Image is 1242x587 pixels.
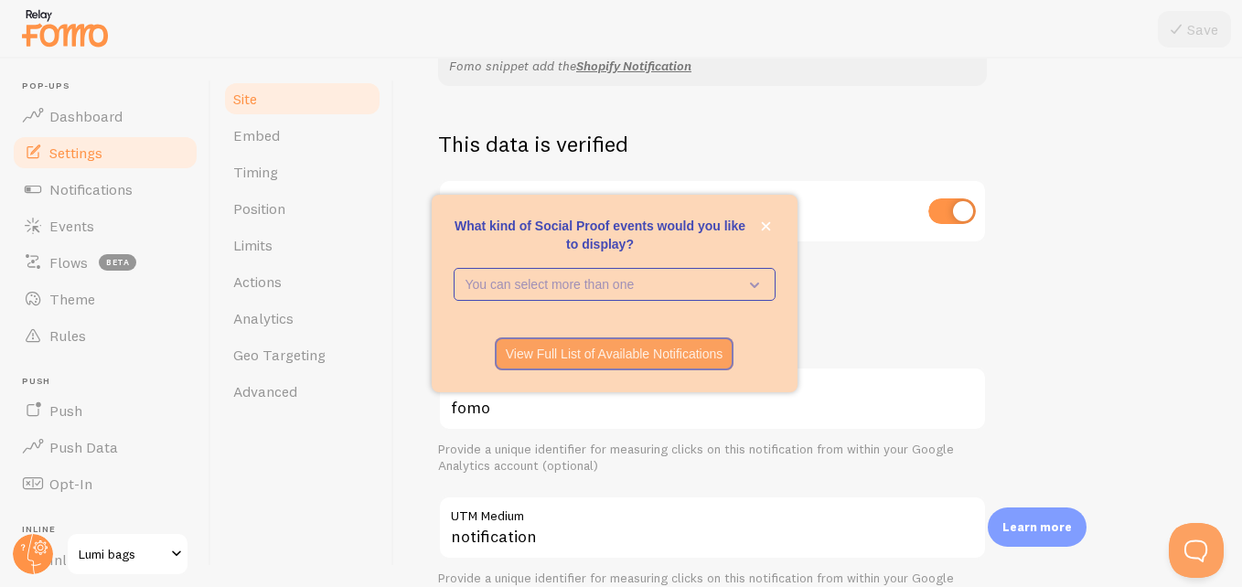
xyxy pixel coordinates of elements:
[988,507,1087,547] div: Learn more
[438,130,987,158] h2: This data is verified
[466,275,738,293] p: You can select more than one
[1169,523,1224,578] iframe: Help Scout Beacon - Open
[49,438,118,456] span: Push Data
[11,244,199,281] a: Flows beta
[222,263,382,300] a: Actions
[11,465,199,502] a: Opt-In
[756,217,776,236] button: close,
[79,543,166,565] span: Lumi bags
[222,80,382,117] a: Site
[1002,518,1072,536] p: Learn more
[11,392,199,429] a: Push
[438,496,987,527] label: UTM Medium
[11,98,199,134] a: Dashboard
[222,336,382,373] a: Geo Targeting
[49,253,88,272] span: Flows
[11,317,199,354] a: Rules
[22,376,199,388] span: Push
[11,171,199,208] a: Notifications
[19,5,111,51] img: fomo-relay-logo-orange.svg
[11,208,199,244] a: Events
[454,217,776,253] p: What kind of Social Proof events would you like to display?
[233,346,326,364] span: Geo Targeting
[99,254,136,271] span: beta
[22,80,199,92] span: Pop-ups
[438,442,987,474] div: Provide a unique identifier for measuring clicks on this notification from within your Google Ana...
[66,532,189,576] a: Lumi bags
[49,144,102,162] span: Settings
[49,401,82,420] span: Push
[49,326,86,345] span: Rules
[454,268,776,301] button: You can select more than one
[49,217,94,235] span: Events
[233,236,273,254] span: Limits
[222,117,382,154] a: Embed
[495,337,734,370] button: View Full List of Available Notifications
[222,373,382,410] a: Advanced
[233,163,278,181] span: Timing
[432,195,798,392] div: What kind of Social Proof events would you like to display?
[222,154,382,190] a: Timing
[49,107,123,125] span: Dashboard
[222,300,382,336] a: Analytics
[22,524,199,536] span: Inline
[506,345,723,363] p: View Full List of Available Notifications
[11,429,199,465] a: Push Data
[222,190,382,227] a: Position
[438,179,987,246] div: Show badge
[233,309,294,327] span: Analytics
[222,227,382,263] a: Limits
[49,290,95,308] span: Theme
[49,475,92,493] span: Opt-In
[233,272,282,291] span: Actions
[233,382,297,400] span: Advanced
[576,58,691,74] a: Shopify Notification
[49,180,133,198] span: Notifications
[11,281,199,317] a: Theme
[233,199,285,218] span: Position
[11,134,199,171] a: Settings
[233,126,280,144] span: Embed
[233,90,257,108] span: Site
